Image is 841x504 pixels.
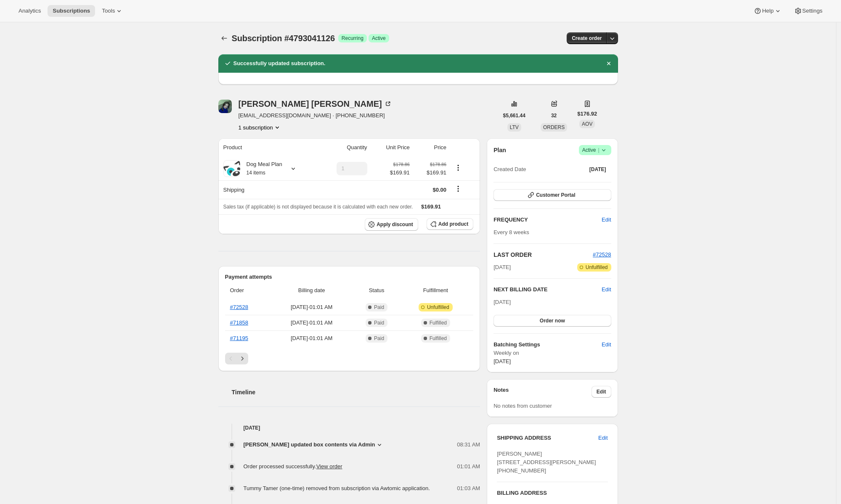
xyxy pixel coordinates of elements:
[415,169,446,177] span: $169.91
[225,281,271,300] th: Order
[239,123,281,132] button: Product actions
[593,251,611,258] span: #72528
[593,431,613,445] button: Edit
[393,162,410,167] small: $178.86
[762,8,773,14] span: Help
[247,170,265,176] small: 14 items
[589,166,606,173] span: [DATE]
[543,124,565,130] span: ORDERS
[370,138,412,157] th: Unit Price
[273,303,350,311] span: [DATE] · 01:01 AM
[374,335,384,342] span: Paid
[546,110,562,121] button: 32
[438,221,468,227] span: Add product
[493,315,611,327] button: Order now
[592,386,611,398] button: Edit
[582,146,608,154] span: Active
[602,285,611,294] button: Edit
[218,138,317,157] th: Product
[802,8,822,14] span: Settings
[356,286,398,295] span: Status
[572,35,602,42] span: Create order
[433,187,447,193] span: $0.00
[430,319,447,326] span: Fulfilled
[503,112,525,119] span: $5,661.44
[598,434,608,442] span: Edit
[273,319,350,327] span: [DATE] · 01:01 AM
[748,5,787,17] button: Help
[540,317,565,324] span: Order now
[273,334,350,343] span: [DATE] · 01:01 AM
[342,35,363,42] span: Recurring
[239,100,392,108] div: [PERSON_NAME] [PERSON_NAME]
[493,358,511,364] span: [DATE]
[236,353,248,364] button: Next
[372,35,386,42] span: Active
[597,213,616,227] button: Edit
[225,353,474,364] nav: Pagination
[13,5,46,17] button: Analytics
[430,335,447,342] span: Fulfilled
[244,441,375,449] span: [PERSON_NAME] updated box contents via Admin
[412,138,449,157] th: Price
[244,485,430,491] span: Tummy Tamer (one-time) removed from subscription via Awtomic application.
[377,221,413,228] span: Apply discount
[48,5,95,17] button: Subscriptions
[457,484,480,493] span: 01:03 AM
[493,386,592,398] h3: Notes
[239,111,392,120] span: [EMAIL_ADDRESS][DOMAIN_NAME] · [PHONE_NUMBER]
[390,169,410,177] span: $169.91
[19,8,41,14] span: Analytics
[493,285,602,294] h2: NEXT BILLING DATE
[493,146,506,154] h2: Plan
[218,100,232,113] span: Stephanie Henderson
[430,162,446,167] small: $178.86
[493,251,593,259] h2: LAST ORDER
[789,5,828,17] button: Settings
[586,264,608,271] span: Unfulfilled
[567,32,607,44] button: Create order
[577,110,597,118] span: $176.92
[230,304,248,310] a: #72528
[232,388,480,396] h2: Timeline
[230,335,248,341] a: #71195
[240,160,282,177] div: Dog Meal Plan
[493,216,602,224] h2: FREQUENCY
[498,110,531,121] button: $5,661.44
[603,58,615,69] button: Dismiss notification
[451,184,465,193] button: Shipping actions
[584,164,611,175] button: [DATE]
[582,121,592,127] span: AOV
[427,218,473,230] button: Add product
[403,286,468,295] span: Fulfillment
[273,286,350,295] span: Billing date
[602,216,611,224] span: Edit
[421,203,441,210] span: $169.91
[493,349,611,357] span: Weekly on
[457,462,480,471] span: 01:01 AM
[493,165,526,174] span: Created Date
[451,163,465,172] button: Product actions
[493,340,602,349] h6: Batching Settings
[374,304,384,311] span: Paid
[374,319,384,326] span: Paid
[598,147,599,153] span: |
[510,124,519,130] span: LTV
[218,32,230,44] button: Subscriptions
[493,403,552,409] span: No notes from customer
[365,218,418,231] button: Apply discount
[223,161,240,176] img: product img
[97,5,128,17] button: Tools
[244,441,384,449] button: [PERSON_NAME] updated box contents via Admin
[536,192,575,198] span: Customer Portal
[225,273,474,281] h2: Payment attempts
[457,441,480,449] span: 08:31 AM
[218,424,480,432] h4: [DATE]
[316,463,342,470] a: View order
[493,263,511,272] span: [DATE]
[244,463,342,470] span: Order processed successfully.
[593,251,611,259] button: #72528
[232,34,335,43] span: Subscription #4793041126
[597,388,606,395] span: Edit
